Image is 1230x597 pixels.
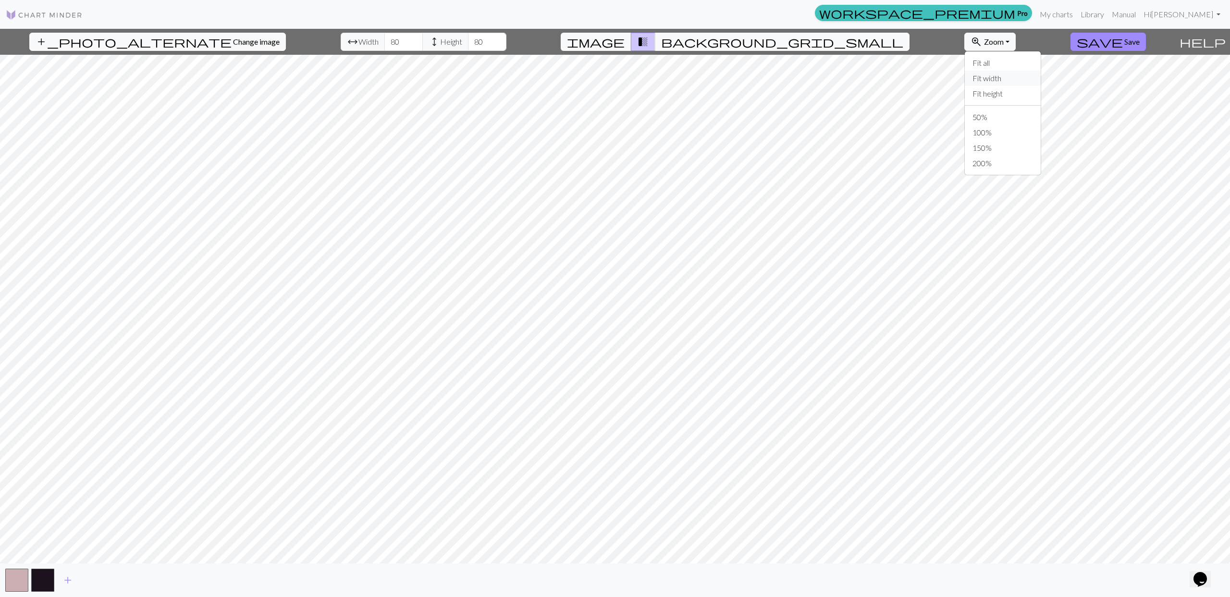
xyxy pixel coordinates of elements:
iframe: chat widget [1190,559,1220,587]
a: Hi[PERSON_NAME] [1140,5,1224,24]
a: Manual [1108,5,1140,24]
span: height [429,35,440,49]
span: Height [440,36,462,48]
span: add_photo_alternate [36,35,232,49]
span: background_grid_small [661,35,903,49]
span: zoom_in [971,35,982,49]
span: transition_fade [637,35,649,49]
span: Width [358,36,379,48]
span: Zoom [984,37,1004,46]
button: Help [1175,29,1230,55]
button: Add color [56,571,80,589]
button: Save [1070,33,1146,51]
button: 50% [965,110,1041,125]
img: Logo [6,9,83,21]
button: 150% [965,140,1041,156]
span: save [1077,35,1123,49]
a: Library [1077,5,1108,24]
a: My charts [1036,5,1077,24]
button: Zoom [964,33,1016,51]
span: Save [1124,37,1140,46]
span: add [62,573,74,587]
button: Fit height [965,86,1041,101]
span: workspace_premium [819,6,1015,20]
button: Fit all [965,55,1041,71]
button: Fit width [965,71,1041,86]
span: Change image [233,37,280,46]
span: help [1180,35,1226,49]
span: arrow_range [347,35,358,49]
span: image [567,35,625,49]
button: Change image [29,33,286,51]
a: Pro [815,5,1032,21]
button: 200% [965,156,1041,171]
button: 100% [965,125,1041,140]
